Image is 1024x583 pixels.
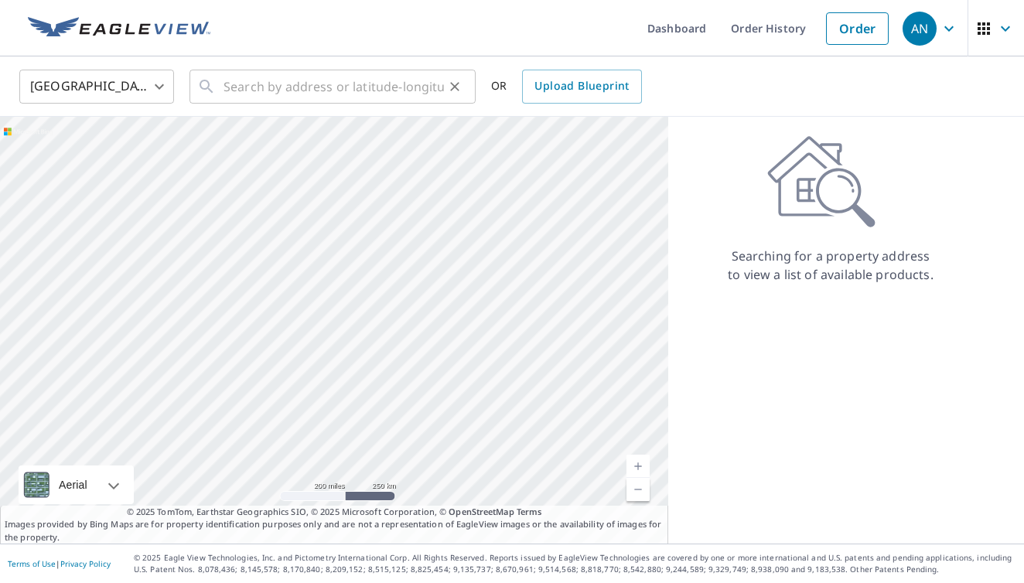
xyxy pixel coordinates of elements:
div: Aerial [19,465,134,504]
div: OR [491,70,642,104]
div: AN [903,12,937,46]
p: © 2025 Eagle View Technologies, Inc. and Pictometry International Corp. All Rights Reserved. Repo... [134,552,1016,575]
button: Clear [444,76,466,97]
div: Aerial [54,465,92,504]
span: Upload Blueprint [534,77,629,96]
a: Current Level 5, Zoom Out [626,478,650,501]
a: Upload Blueprint [522,70,641,104]
span: © 2025 TomTom, Earthstar Geographics SIO, © 2025 Microsoft Corporation, © [127,506,542,519]
a: Privacy Policy [60,558,111,569]
a: Current Level 5, Zoom In [626,455,650,478]
p: | [8,559,111,568]
a: Terms [517,506,542,517]
input: Search by address or latitude-longitude [224,65,444,108]
a: Terms of Use [8,558,56,569]
div: [GEOGRAPHIC_DATA] [19,65,174,108]
a: OpenStreetMap [449,506,514,517]
a: Order [826,12,889,45]
p: Searching for a property address to view a list of available products. [727,247,934,284]
img: EV Logo [28,17,210,40]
